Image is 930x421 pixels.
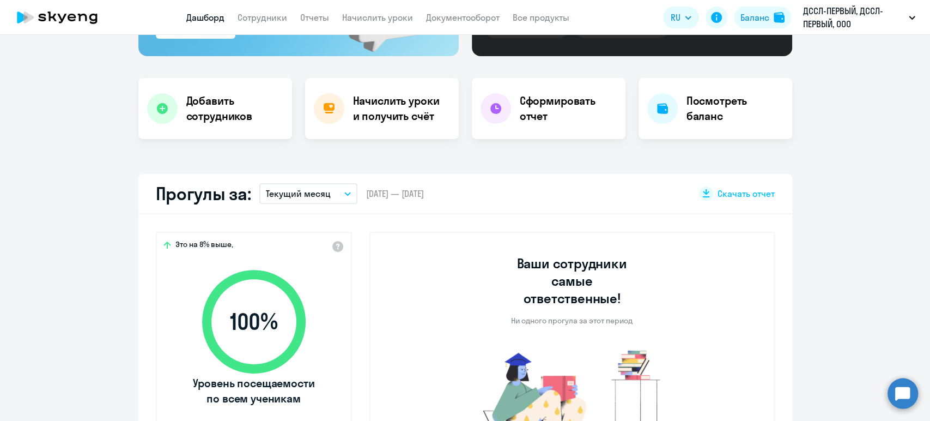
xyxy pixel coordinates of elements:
p: ДССЛ-ПЕРВЫЙ, ДССЛ-ПЕРВЫЙ, ООО [803,4,904,31]
a: Документооборот [426,12,500,23]
button: Текущий месяц [259,183,357,204]
a: Сотрудники [238,12,287,23]
span: 100 % [191,309,317,335]
span: Уровень посещаемости по всем ученикам [191,376,317,406]
h3: Ваши сотрудники самые ответственные! [502,255,642,307]
button: RU [663,7,699,28]
img: balance [774,12,785,23]
a: Начислить уроки [342,12,413,23]
div: Баланс [740,11,769,24]
h4: Посмотреть баланс [686,93,783,124]
span: [DATE] — [DATE] [366,188,424,200]
button: ДССЛ-ПЕРВЫЙ, ДССЛ-ПЕРВЫЙ, ООО [798,4,921,31]
p: Ни одного прогула за этот период [511,316,633,326]
a: Отчеты [300,12,329,23]
button: Балансbalance [734,7,791,28]
a: Все продукты [513,12,569,23]
span: Это на 8% выше, [175,239,233,252]
h4: Сформировать отчет [520,93,617,124]
h4: Начислить уроки и получить счёт [353,93,448,124]
span: Скачать отчет [718,188,775,200]
h2: Прогулы за: [156,183,251,205]
p: Текущий месяц [266,187,331,200]
a: Дашборд [186,12,224,23]
h4: Добавить сотрудников [186,93,283,124]
span: RU [671,11,680,24]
